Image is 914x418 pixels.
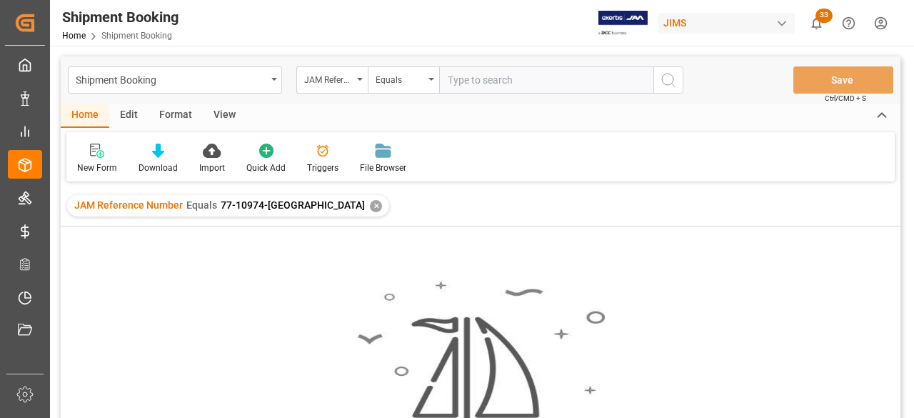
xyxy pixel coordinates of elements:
[368,66,439,94] button: open menu
[658,13,795,34] div: JIMS
[149,104,203,128] div: Format
[109,104,149,128] div: Edit
[62,31,86,41] a: Home
[800,7,833,39] button: show 33 new notifications
[658,9,800,36] button: JIMS
[186,199,217,211] span: Equals
[61,104,109,128] div: Home
[62,6,179,28] div: Shipment Booking
[833,7,865,39] button: Help Center
[203,104,246,128] div: View
[653,66,683,94] button: search button
[304,70,353,86] div: JAM Reference Number
[296,66,368,94] button: open menu
[246,161,286,174] div: Quick Add
[370,200,382,212] div: ✕
[376,70,424,86] div: Equals
[221,199,365,211] span: 77-10974-[GEOGRAPHIC_DATA]
[77,161,117,174] div: New Form
[439,66,653,94] input: Type to search
[139,161,178,174] div: Download
[793,66,893,94] button: Save
[307,161,338,174] div: Triggers
[199,161,225,174] div: Import
[815,9,833,23] span: 33
[360,161,406,174] div: File Browser
[74,199,183,211] span: JAM Reference Number
[76,70,266,88] div: Shipment Booking
[68,66,282,94] button: open menu
[825,93,866,104] span: Ctrl/CMD + S
[598,11,648,36] img: Exertis%20JAM%20-%20Email%20Logo.jpg_1722504956.jpg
